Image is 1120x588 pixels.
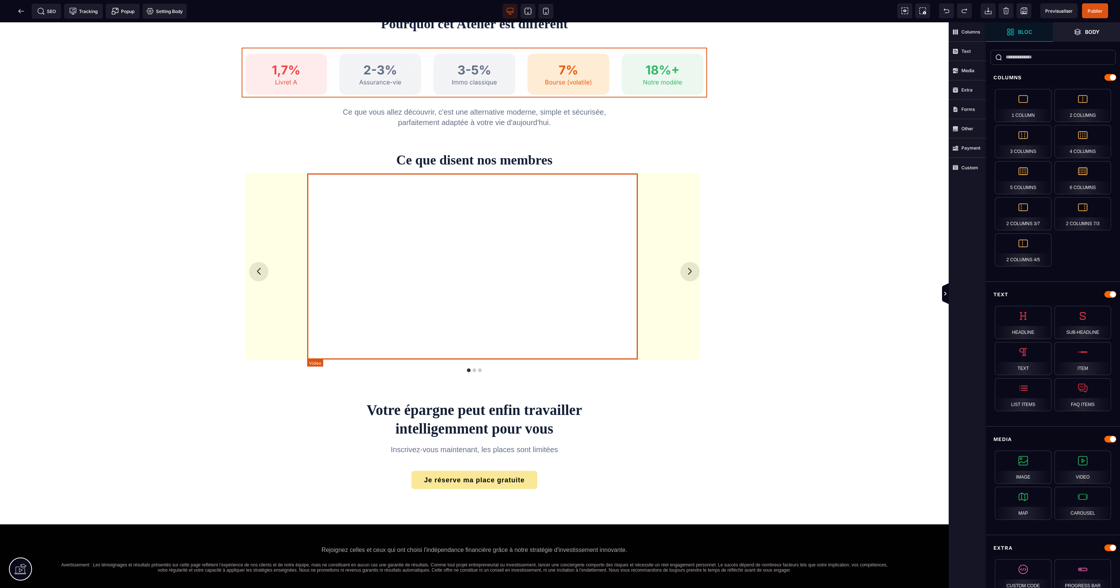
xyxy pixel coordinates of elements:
p: Ce que vous allez découvrir, c'est une alternative moderne, simple et sécurisée, parfaitement ada... [331,84,617,105]
span: Open Layer Manager [1053,22,1120,42]
div: Columns [986,71,1120,84]
span: Open Blocks [986,22,1053,42]
p: Inscrivez-vous maintenant, les places sont limitées [331,422,617,432]
div: 2 Columns 4/5 [995,233,1051,266]
strong: Media [961,68,974,73]
div: 3 Columns [995,125,1051,158]
button: Previous slide [249,240,268,259]
div: Text [986,288,1120,301]
strong: Extra [961,87,973,93]
button: Je réserve ma place gratuite [411,448,537,467]
div: 6 Columns [1054,161,1111,194]
div: FAQ Items [1054,378,1111,411]
div: Text [995,342,1051,375]
strong: Columns [961,29,980,35]
strong: Bloc [1018,29,1032,35]
div: Extra [986,541,1120,555]
div: List Items [995,378,1051,411]
div: Map [995,487,1051,520]
img: 20c8b0f45e8ec817e2dc97ce35ac151c_Capture_d%E2%80%99e%CC%81cran_2025-09-01_a%CC%80_20.41.24.png [242,25,707,75]
strong: Payment [961,145,980,151]
div: Headline [995,306,1051,339]
strong: Text [961,48,971,54]
strong: Other [961,126,973,131]
h2: Votre épargne peut enfin travailler intelligemment pour vous [242,378,707,416]
span: Publier [1088,8,1102,14]
strong: Custom [961,165,978,170]
span: Tracking [69,7,98,15]
div: Media [986,432,1120,446]
text: Avertissement : Les témoignages et résultats présentés sur cette page reflètent l’expérience de n... [57,533,891,557]
div: 2 Columns 7/3 [1054,197,1111,230]
div: 4 Columns [1054,125,1111,158]
span: View components [897,3,912,18]
div: 2 Columns 3/7 [995,197,1051,230]
div: 2 Columns [1054,89,1111,122]
div: 1 Column [995,89,1051,122]
div: Video [1054,451,1111,484]
strong: Body [1085,29,1100,35]
div: Sub-Headline [1054,306,1111,339]
div: 5 Columns [995,161,1051,194]
span: Setting Body [146,7,183,15]
span: SEO [37,7,56,15]
span: Previsualiser [1045,8,1073,14]
div: Carousel [1054,487,1111,520]
div: Item [1054,342,1111,375]
strong: Forms [961,106,975,112]
div: Image [995,451,1051,484]
h2: Ce que disent nos membres [242,130,707,145]
span: Preview [1040,3,1078,18]
span: Popup [111,7,134,15]
span: Screenshot [915,3,930,18]
text: Rejoignez celles et ceux qui ont choisi l'indépendance financière grâce à notre stratégie d'inves... [6,523,943,533]
button: Next slide [680,240,700,259]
